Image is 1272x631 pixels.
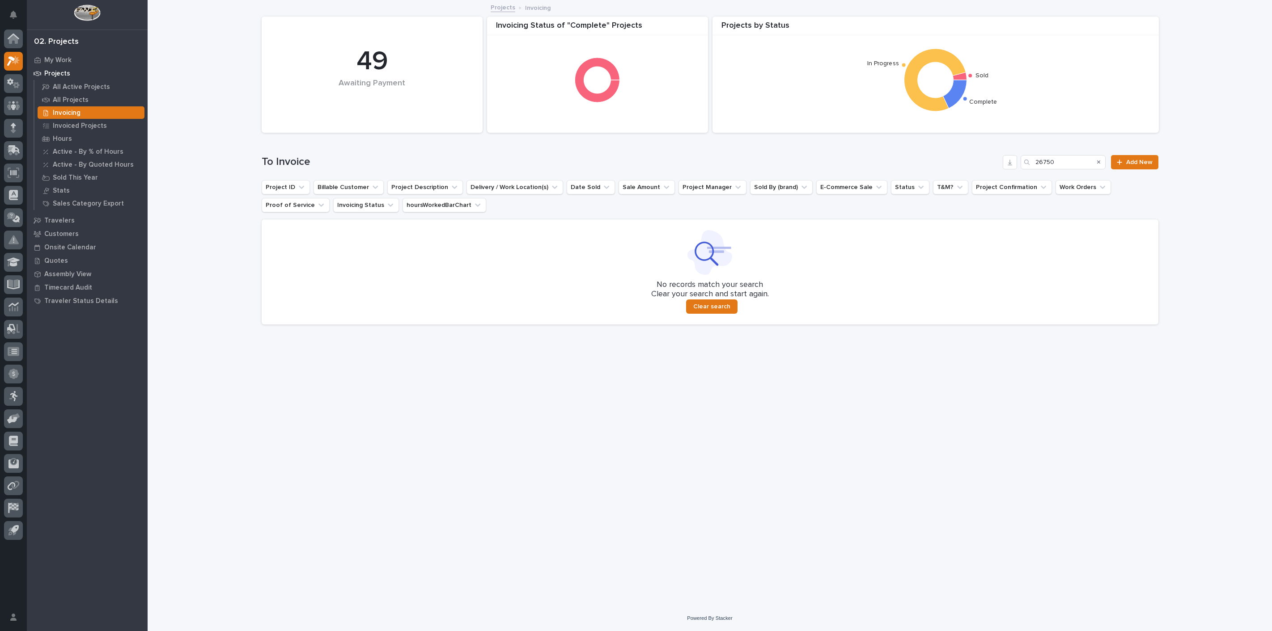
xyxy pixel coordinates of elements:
[651,290,769,299] p: Clear your search and start again.
[491,2,515,12] a: Projects
[53,148,123,156] p: Active - By % of Hours
[567,180,615,194] button: Date Sold
[466,180,563,194] button: Delivery / Work Location(s)
[272,280,1148,290] p: No records match your search
[678,180,746,194] button: Project Manager
[44,257,68,265] p: Quotes
[27,214,148,227] a: Travelers
[277,46,467,78] div: 49
[34,80,148,93] a: All Active Projects
[1056,180,1111,194] button: Work Orders
[712,21,1159,36] div: Projects by Status
[53,109,81,117] p: Invoicing
[44,56,72,64] p: My Work
[44,297,118,305] p: Traveler Status Details
[34,145,148,158] a: Active - By % of Hours
[27,294,148,307] a: Traveler Status Details
[34,158,148,171] a: Active - By Quoted Hours
[27,281,148,294] a: Timecard Audit
[27,240,148,254] a: Onsite Calendar
[53,122,107,130] p: Invoiced Projects
[53,174,98,182] p: Sold This Year
[314,180,384,194] button: Billable Customer
[975,72,988,79] text: Sold
[487,21,708,36] div: Invoicing Status of "Complete" Projects
[262,156,1000,168] h1: To Invoice
[34,93,148,106] a: All Projects
[333,198,399,212] button: Invoicing Status
[44,217,75,225] p: Travelers
[11,11,23,25] div: Notifications
[1021,155,1106,169] input: Search
[34,184,148,197] a: Stats
[53,135,72,143] p: Hours
[53,96,89,104] p: All Projects
[44,230,79,238] p: Customers
[686,299,738,314] button: Clear search
[4,5,23,24] button: Notifications
[1111,155,1158,169] a: Add New
[816,180,887,194] button: E-Commerce Sale
[403,198,486,212] button: hoursWorkedBarChart
[972,180,1052,194] button: Project Confirmation
[44,70,70,78] p: Projects
[1126,159,1153,165] span: Add New
[262,180,310,194] button: Project ID
[27,67,148,80] a: Projects
[34,132,148,145] a: Hours
[933,180,968,194] button: T&M?
[53,187,70,195] p: Stats
[262,198,330,212] button: Proof of Service
[34,171,148,184] a: Sold This Year
[693,303,730,311] span: Clear search
[53,161,134,169] p: Active - By Quoted Hours
[387,180,463,194] button: Project Description
[27,267,148,281] a: Assembly View
[867,60,899,67] text: In Progress
[27,254,148,267] a: Quotes
[44,284,92,292] p: Timecard Audit
[44,244,96,252] p: Onsite Calendar
[891,180,929,194] button: Status
[53,200,124,208] p: Sales Category Export
[34,37,79,47] div: 02. Projects
[34,106,148,119] a: Invoicing
[750,180,813,194] button: Sold By (brand)
[619,180,675,194] button: Sale Amount
[44,270,91,278] p: Assembly View
[27,53,148,67] a: My Work
[27,227,148,240] a: Customers
[687,615,732,621] a: Powered By Stacker
[53,83,110,91] p: All Active Projects
[525,2,551,12] p: Invoicing
[970,99,998,105] text: Complete
[34,119,148,132] a: Invoiced Projects
[74,4,100,21] img: Workspace Logo
[277,79,467,107] div: Awaiting Payment
[34,197,148,210] a: Sales Category Export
